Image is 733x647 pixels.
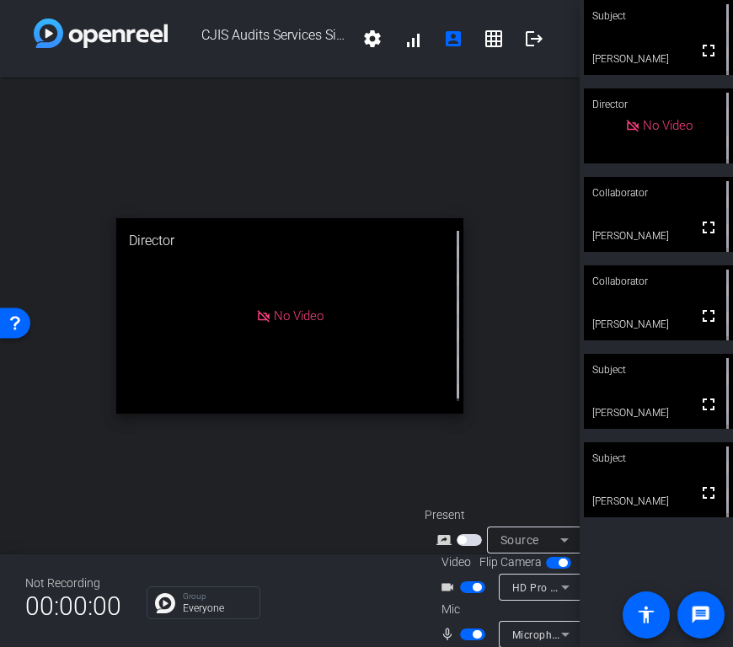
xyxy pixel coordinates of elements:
[512,580,687,594] span: HD Pro Webcam C920 (046d:0892)
[274,308,324,323] span: No Video
[443,29,463,49] mat-icon: account_box
[34,19,168,48] img: white-gradient.svg
[691,605,711,625] mat-icon: message
[698,217,719,238] mat-icon: fullscreen
[479,553,542,571] span: Flip Camera
[183,592,251,601] p: Group
[183,603,251,613] p: Everyone
[155,593,175,613] img: Chat Icon
[584,88,733,120] div: Director
[643,118,693,133] span: No Video
[584,177,733,209] div: Collaborator
[584,354,733,386] div: Subject
[698,483,719,503] mat-icon: fullscreen
[698,40,719,61] mat-icon: fullscreen
[440,624,460,644] mat-icon: mic_none
[116,218,464,264] div: Director
[584,265,733,297] div: Collaborator
[393,19,433,59] button: signal_cellular_alt
[425,601,593,618] div: Mic
[584,442,733,474] div: Subject
[484,29,504,49] mat-icon: grid_on
[168,19,352,59] span: CJIS Audits Services Simplified OpenReel Recording
[25,575,121,592] div: Not Recording
[440,577,460,597] mat-icon: videocam_outline
[362,29,383,49] mat-icon: settings
[636,605,656,625] mat-icon: accessibility
[436,530,457,550] mat-icon: screen_share_outline
[441,553,471,571] span: Video
[698,394,719,414] mat-icon: fullscreen
[25,586,121,627] span: 00:00:00
[500,533,539,547] span: Source
[524,29,544,49] mat-icon: logout
[698,306,719,326] mat-icon: fullscreen
[425,506,593,524] div: Present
